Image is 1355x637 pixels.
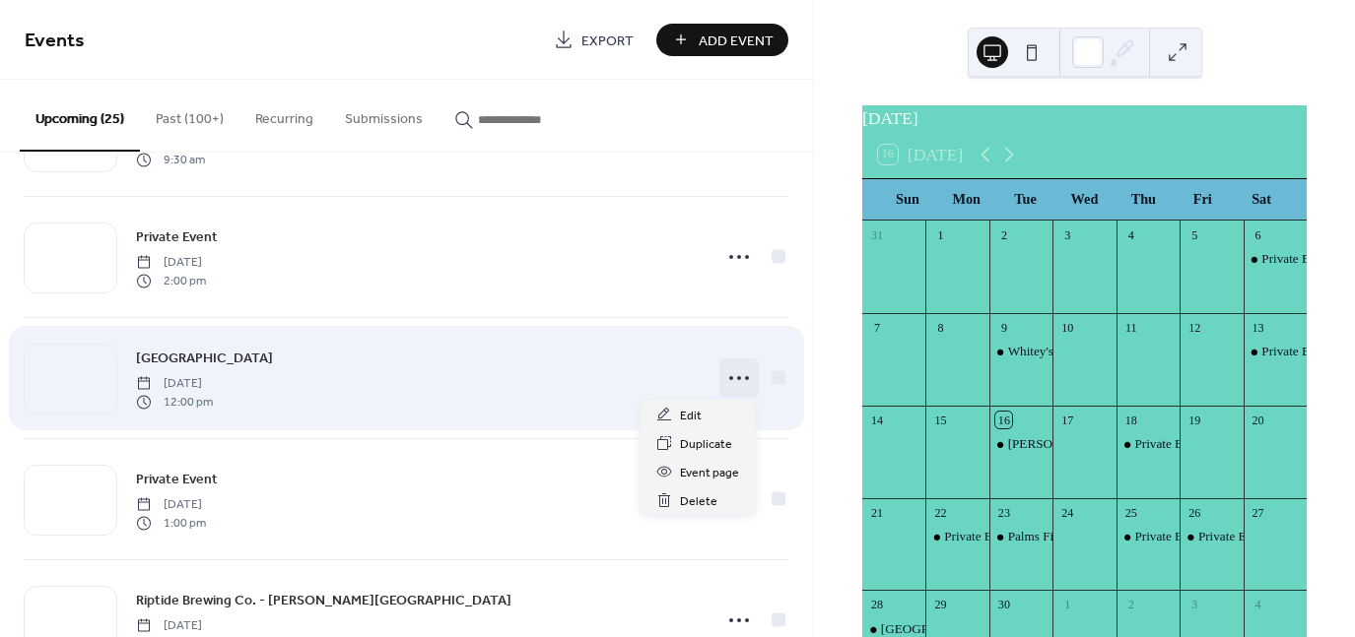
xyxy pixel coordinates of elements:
[869,226,886,243] div: 31
[539,24,648,56] a: Export
[136,470,218,490] span: Private Event
[989,343,1052,360] div: Whitey's Fish Camp
[925,528,988,545] div: Private Event
[1059,226,1076,243] div: 3
[1117,435,1180,453] div: Private Event
[136,227,218,248] span: Private Event
[136,617,206,635] span: [DATE]
[136,496,206,514] span: [DATE]
[1180,528,1243,545] div: Private Event
[995,226,1012,243] div: 2
[995,319,1012,336] div: 9
[932,412,949,428] div: 15
[995,412,1012,428] div: 16
[878,179,937,220] div: Sun
[1122,597,1139,613] div: 2
[1198,528,1268,545] div: Private Event
[932,226,949,243] div: 1
[136,151,205,168] span: 9:30 am
[699,31,774,51] span: Add Event
[1232,179,1291,220] div: Sat
[136,514,206,532] span: 1:00 pm
[1250,597,1266,613] div: 4
[1250,226,1266,243] div: 6
[136,349,273,369] span: [GEOGRAPHIC_DATA]
[1059,319,1076,336] div: 10
[1122,319,1139,336] div: 11
[989,435,1052,453] div: Donovan's
[1186,319,1203,336] div: 12
[1173,179,1232,220] div: Fri
[1186,226,1203,243] div: 5
[995,504,1012,521] div: 23
[869,504,886,521] div: 21
[1186,412,1203,428] div: 19
[1250,319,1266,336] div: 13
[1055,179,1115,220] div: Wed
[25,22,85,60] span: Events
[1008,343,1114,360] div: Whitey's Fish Camp
[937,179,996,220] div: Mon
[862,105,1307,131] div: [DATE]
[1008,528,1129,545] div: Palms Fish Camp 6 pm
[136,375,213,393] span: [DATE]
[136,272,206,289] span: 2:00 pm
[680,434,732,455] span: Duplicate
[1134,435,1204,453] div: Private Event
[140,80,239,150] button: Past (100+)
[680,406,702,426] span: Edit
[1059,504,1076,521] div: 24
[944,528,1014,545] div: Private Event
[680,463,739,483] span: Event page
[932,319,949,336] div: 8
[1008,435,1112,453] div: [PERSON_NAME]
[656,24,788,56] button: Add Event
[989,528,1052,545] div: Palms Fish Camp 6 pm
[995,597,1012,613] div: 30
[869,412,886,428] div: 14
[20,80,140,152] button: Upcoming (25)
[1186,597,1203,613] div: 3
[1261,250,1331,268] div: Private Event
[1186,504,1203,521] div: 26
[1250,504,1266,521] div: 27
[136,393,213,411] span: 12:00 pm
[136,468,218,490] a: Private Event
[1122,226,1139,243] div: 4
[1122,504,1139,521] div: 25
[932,597,949,613] div: 29
[329,80,439,150] button: Submissions
[136,225,218,248] a: Private Event
[996,179,1055,220] div: Tue
[1122,412,1139,428] div: 18
[1059,412,1076,428] div: 17
[680,491,717,512] span: Delete
[1250,412,1266,428] div: 20
[581,31,634,51] span: Export
[1244,343,1307,360] div: Private Event
[869,597,886,613] div: 28
[869,319,886,336] div: 7
[1134,528,1204,545] div: Private Event
[932,504,949,521] div: 22
[136,254,206,272] span: [DATE]
[1244,250,1307,268] div: Private Event
[136,347,273,369] a: [GEOGRAPHIC_DATA]
[136,591,511,611] span: Riptide Brewing Co. - [PERSON_NAME][GEOGRAPHIC_DATA]
[239,80,329,150] button: Recurring
[1114,179,1173,220] div: Thu
[1261,343,1331,360] div: Private Event
[1059,597,1076,613] div: 1
[136,589,511,611] a: Riptide Brewing Co. - [PERSON_NAME][GEOGRAPHIC_DATA]
[1117,528,1180,545] div: Private Event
